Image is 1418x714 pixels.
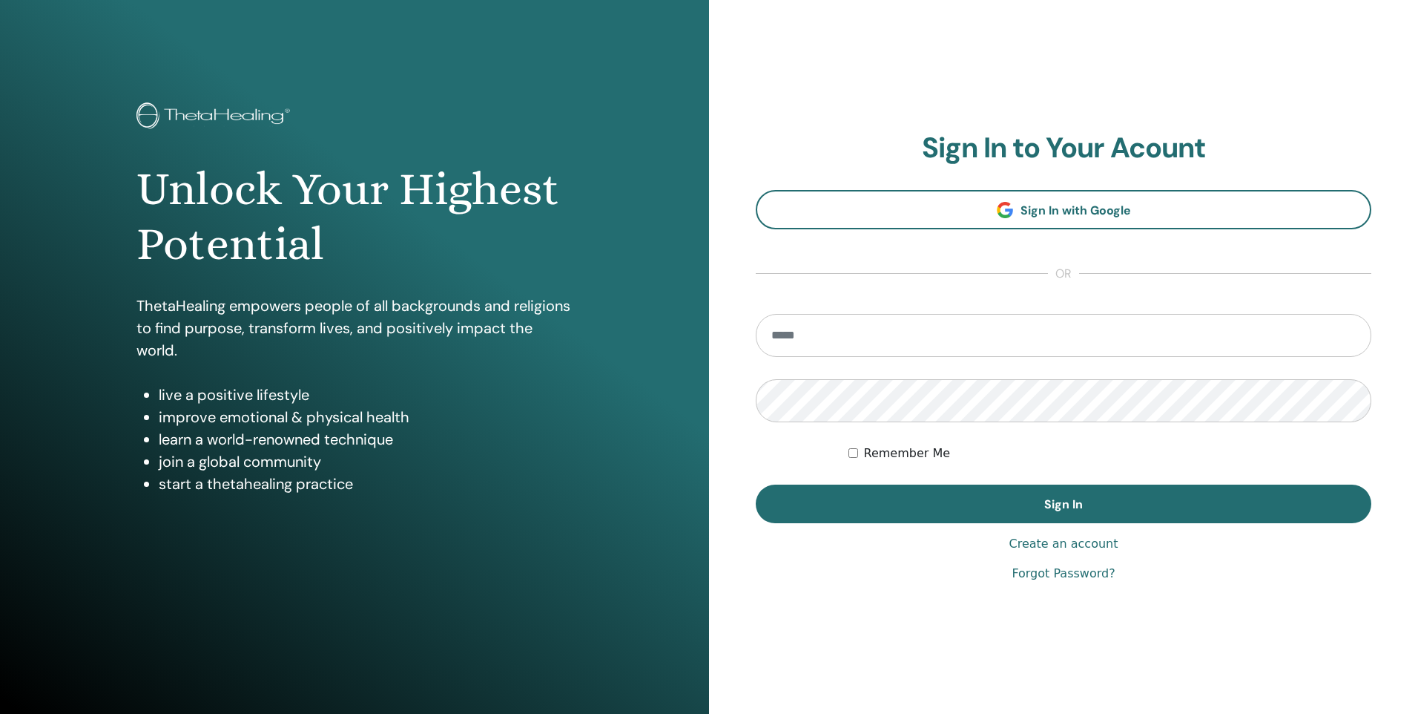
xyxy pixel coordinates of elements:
span: Sign In [1044,497,1083,512]
span: Sign In with Google [1020,203,1131,218]
li: learn a world-renowned technique [159,428,572,451]
p: ThetaHealing empowers people of all backgrounds and religions to find purpose, transform lives, a... [136,295,572,361]
li: improve emotional & physical health [159,406,572,428]
a: Forgot Password? [1012,565,1115,583]
li: join a global community [159,451,572,473]
a: Create an account [1009,535,1118,553]
h1: Unlock Your Highest Potential [136,162,572,272]
li: start a thetahealing practice [159,473,572,495]
a: Sign In with Google [756,190,1371,229]
label: Remember Me [864,445,951,462]
div: Keep me authenticated indefinitely or until I manually logout [848,445,1372,462]
button: Sign In [756,485,1371,523]
li: live a positive lifestyle [159,384,572,406]
span: or [1048,265,1079,283]
h2: Sign In to Your Acount [756,131,1371,166]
